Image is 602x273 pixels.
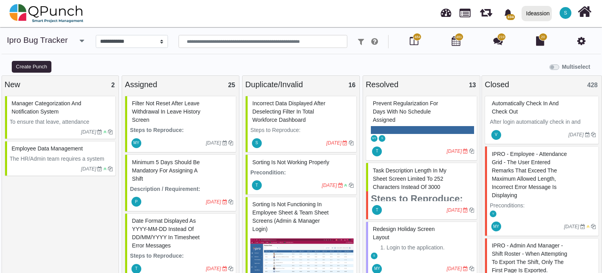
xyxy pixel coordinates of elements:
i: Due Date [580,224,585,229]
i: Clone [228,200,233,204]
div: Duplicate/Invalid [245,79,357,90]
i: Document Library [536,36,544,46]
i: Home [578,4,591,19]
span: Mohammed Yakub Raza Khan A [131,138,141,148]
span: #81774 [373,167,447,190]
a: bell fill104 [499,0,518,25]
i: Due Date [338,183,343,188]
span: #81686 [373,100,438,123]
span: MY [493,225,499,229]
i: Clone [349,141,354,145]
i: Calendar [452,36,460,46]
strong: Steps to Reproduce: [371,193,463,204]
span: V [495,133,498,137]
span: #65004 [12,100,81,115]
i: [DATE] [206,266,221,271]
i: Clone [591,224,596,229]
a: S [555,0,576,26]
i: Low [104,130,107,134]
span: Mohammed Yakub Raza Khan A [491,222,501,231]
span: 13 [469,82,476,88]
p: To ensure that leave, attendance regularization, and timesheet requests are routed to the appropr... [10,118,113,176]
span: T [135,267,137,271]
i: Medium [587,224,590,229]
i: Clone [108,167,113,171]
span: 16 [348,82,356,88]
i: Low [104,167,107,171]
span: Thalha [372,147,382,156]
a: Ideassion [518,0,555,26]
i: Due Date [223,266,227,271]
span: #64923 [12,145,83,152]
i: [DATE] [81,166,97,172]
i: Due Date [463,149,468,154]
span: #82956 [132,218,199,249]
strong: Steps to Reproduce: [130,253,184,259]
span: 219 [499,35,505,40]
span: Vinusha [491,130,501,140]
span: Iteration [480,4,492,17]
span: MY [372,137,376,140]
i: [DATE] [564,224,579,229]
i: Clone [349,183,354,188]
i: Clone [228,266,233,271]
span: Mohammed Yakub Raza Khan A [371,135,378,142]
span: 20 [541,35,545,40]
li: Login to the application. [387,244,474,252]
a: ipro Bug Tracker [7,35,68,44]
span: P [135,200,138,204]
strong: Precondition: [250,169,286,176]
span: S [564,11,567,15]
div: Assigned [125,79,236,90]
i: [DATE] [206,140,221,146]
span: 481 [456,35,462,40]
img: qpunch-sp.fa6292f.png [9,2,84,25]
div: Ideassion [526,7,550,20]
span: 428 [587,82,598,88]
i: [DATE] [81,129,97,135]
p: Steps to Reproduce: [250,126,354,134]
span: 484 [414,35,420,40]
i: [DATE] [447,148,462,154]
button: Create Punch [12,61,51,73]
i: Clone [469,266,474,271]
i: [DATE] [327,140,342,146]
i: Board [410,36,418,46]
i: Clone [469,208,474,213]
span: 104 [506,14,514,20]
i: [DATE] [447,266,462,271]
span: Pritha [131,197,141,207]
i: Due Date [463,208,468,213]
span: Selvarani [379,135,385,142]
span: Selvarani [371,253,378,259]
span: Thalha [372,205,382,215]
span: #45592 [492,100,558,115]
span: Dashboard [441,5,451,16]
span: S [381,137,383,140]
span: #82963 [132,159,200,182]
i: Due Date [97,130,102,134]
span: #61245 [252,159,329,165]
strong: Description / Requirement: [130,186,200,192]
span: #81786 [373,226,435,240]
span: S [373,255,375,257]
span: #77124 [252,201,328,232]
i: [DATE] [322,183,337,188]
i: [DATE] [569,132,584,137]
span: Selvarani [560,7,571,19]
i: Due Date [343,141,347,145]
span: Projects [460,5,471,17]
i: Low [344,183,347,188]
i: Due Date [585,132,590,137]
svg: bell fill [504,9,512,17]
i: Due Date [223,200,227,204]
i: [DATE] [206,199,221,205]
i: Due Date [463,266,468,271]
span: 25 [228,82,235,88]
div: New [5,79,116,90]
span: #71643 [252,100,325,123]
span: #61256 [492,151,567,198]
p: After login automatically check in and check out [490,118,596,134]
div: Notification [501,6,515,20]
strong: Steps to Reproduce: [130,127,184,133]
